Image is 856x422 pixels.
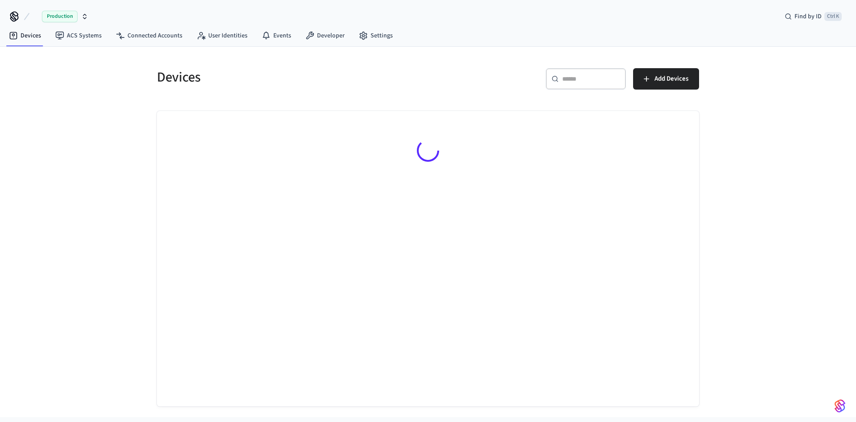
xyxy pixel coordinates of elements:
[2,28,48,44] a: Devices
[48,28,109,44] a: ACS Systems
[824,12,842,21] span: Ctrl K
[157,68,423,86] h5: Devices
[298,28,352,44] a: Developer
[255,28,298,44] a: Events
[794,12,822,21] span: Find by ID
[654,73,688,85] span: Add Devices
[835,399,845,413] img: SeamLogoGradient.69752ec5.svg
[352,28,400,44] a: Settings
[42,11,78,22] span: Production
[633,68,699,90] button: Add Devices
[189,28,255,44] a: User Identities
[109,28,189,44] a: Connected Accounts
[778,8,849,25] div: Find by IDCtrl K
